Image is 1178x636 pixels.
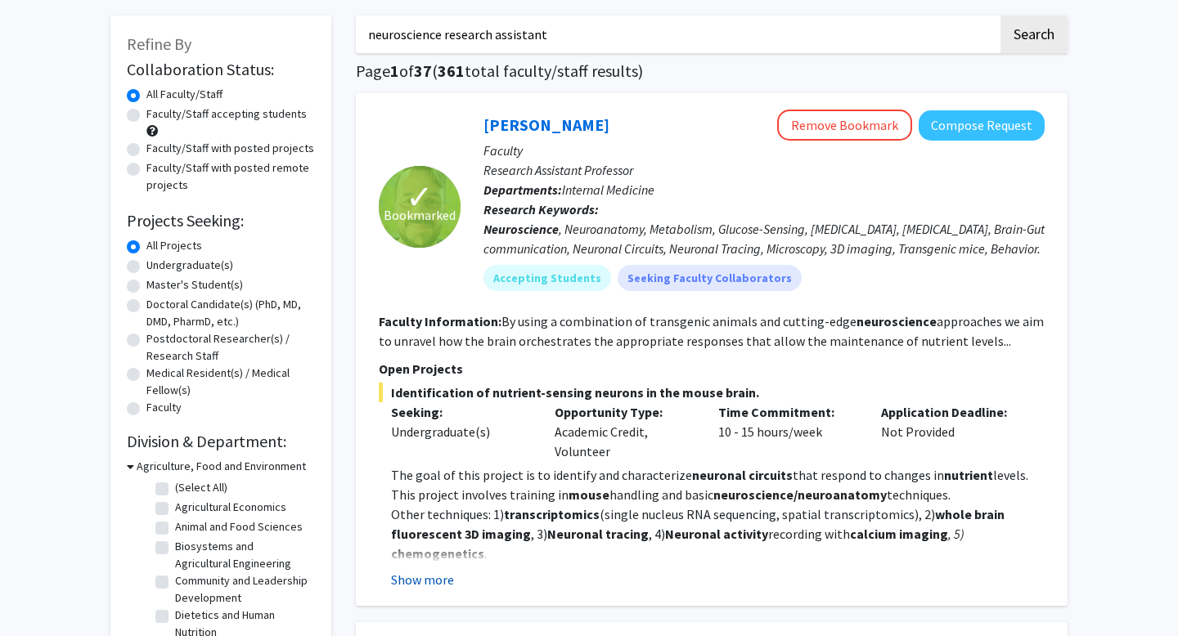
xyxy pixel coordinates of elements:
label: Doctoral Candidate(s) (PhD, MD, DMD, PharmD, etc.) [146,296,315,330]
button: Compose Request to Ioannis Papazoglou [919,110,1045,141]
div: 10 - 15 hours/week [706,402,870,461]
label: Faculty/Staff with posted remote projects [146,159,315,194]
b: Departments: [483,181,562,198]
label: All Projects [146,237,202,254]
label: Postdoctoral Researcher(s) / Research Staff [146,330,315,365]
span: 37 [414,60,432,81]
span: ✓ [406,189,434,205]
p: Open Projects [379,359,1045,378]
iframe: Chat [12,562,70,624]
h2: Projects Seeking: [127,211,315,231]
div: , Neuroanatomy, Metabolism, Glucose-Sensing, [MEDICAL_DATA], [MEDICAL_DATA], Brain-Gut communicat... [483,219,1045,258]
h1: Page of ( total faculty/staff results) [356,61,1068,81]
b: neuroscience [857,313,937,329]
h2: Division & Department: [127,432,315,451]
span: Refine By [127,34,191,54]
mat-chip: Accepting Students [483,265,611,291]
b: Faculty Information: [379,313,501,329]
p: Faculty [483,141,1045,160]
label: Undergraduate(s) [146,257,233,274]
span: 1 [390,60,399,81]
strong: chemogenetics [391,545,484,562]
strong: Neuronal tracing [547,526,649,542]
em: , 5) [948,526,964,542]
p: Application Deadline: [881,402,1020,422]
h2: Collaboration Status: [127,60,315,79]
strong: mouse [569,486,609,503]
strong: neuronal circuits [692,467,793,483]
label: Animal and Food Sciences [175,518,303,535]
div: Academic Credit, Volunteer [542,402,706,461]
label: Agricultural Economics [175,499,286,516]
b: Neuroscience [483,221,559,237]
h3: Agriculture, Food and Environment [137,458,306,475]
label: Master's Student(s) [146,276,243,293]
fg-read-more: By using a combination of transgenic animals and cutting-edge approaches we aim to unravel how th... [379,313,1044,349]
label: Medical Resident(s) / Medical Fellow(s) [146,365,315,399]
label: Community and Leadership Development [175,572,311,607]
p: Research Assistant Professor [483,160,1045,180]
input: Search Keywords [356,16,998,53]
span: Identification of nutrient-sensing neurons in the mouse brain. [379,383,1045,402]
label: Faculty [146,399,182,416]
span: Bookmarked [384,205,456,225]
p: Opportunity Type: [555,402,694,422]
div: Not Provided [869,402,1032,461]
p: Time Commitment: [718,402,857,422]
label: (Select All) [175,479,227,496]
p: The goal of this project is to identify and characterize that respond to changes in levels. This ... [391,465,1045,504]
span: Internal Medicine [562,181,654,198]
p: Other techniques: 1) (single nucleus RNA sequencing, spatial transcriptomics), 2) , 3) , 4) recor... [391,504,1045,563]
button: Remove Bookmark [777,110,912,141]
label: Faculty/Staff with posted projects [146,140,314,157]
strong: calcium imaging [850,526,948,542]
label: All Faculty/Staff [146,86,223,103]
button: Show more [391,570,454,589]
b: Research Keywords: [483,201,599,217]
div: Undergraduate(s) [391,422,530,441]
mat-chip: Seeking Faculty Collaborators [618,265,802,291]
strong: transcriptomics [504,506,600,522]
a: [PERSON_NAME] [483,114,609,135]
label: Biosystems and Agricultural Engineering [175,538,311,572]
strong: neuroscience/neuroanatomy [713,486,887,503]
p: Seeking: [391,402,530,422]
span: 361 [438,60,465,81]
button: Search [1000,16,1068,53]
strong: nutrient [944,467,993,483]
label: Faculty/Staff accepting students [146,105,307,123]
strong: Neuronal activity [665,526,768,542]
